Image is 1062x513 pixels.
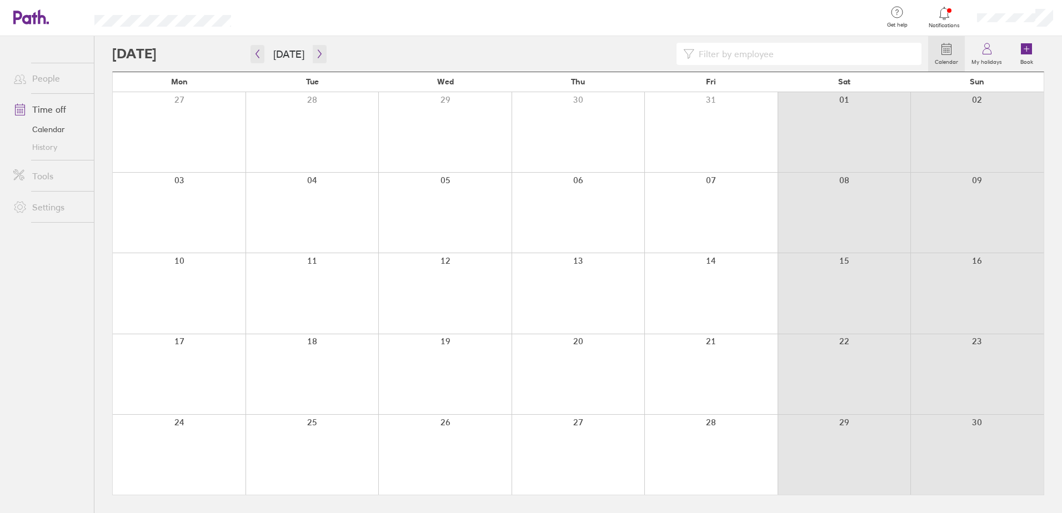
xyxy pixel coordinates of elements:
[4,67,94,89] a: People
[838,77,850,86] span: Sat
[264,45,313,63] button: [DATE]
[706,77,716,86] span: Fri
[4,165,94,187] a: Tools
[926,6,963,29] a: Notifications
[571,77,585,86] span: Thu
[437,77,454,86] span: Wed
[965,56,1009,66] label: My holidays
[926,22,963,29] span: Notifications
[1009,36,1044,72] a: Book
[171,77,188,86] span: Mon
[928,36,965,72] a: Calendar
[4,120,94,138] a: Calendar
[879,22,915,28] span: Get help
[306,77,319,86] span: Tue
[4,98,94,120] a: Time off
[1014,56,1040,66] label: Book
[4,196,94,218] a: Settings
[694,43,915,64] input: Filter by employee
[928,56,965,66] label: Calendar
[970,77,984,86] span: Sun
[965,36,1009,72] a: My holidays
[4,138,94,156] a: History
